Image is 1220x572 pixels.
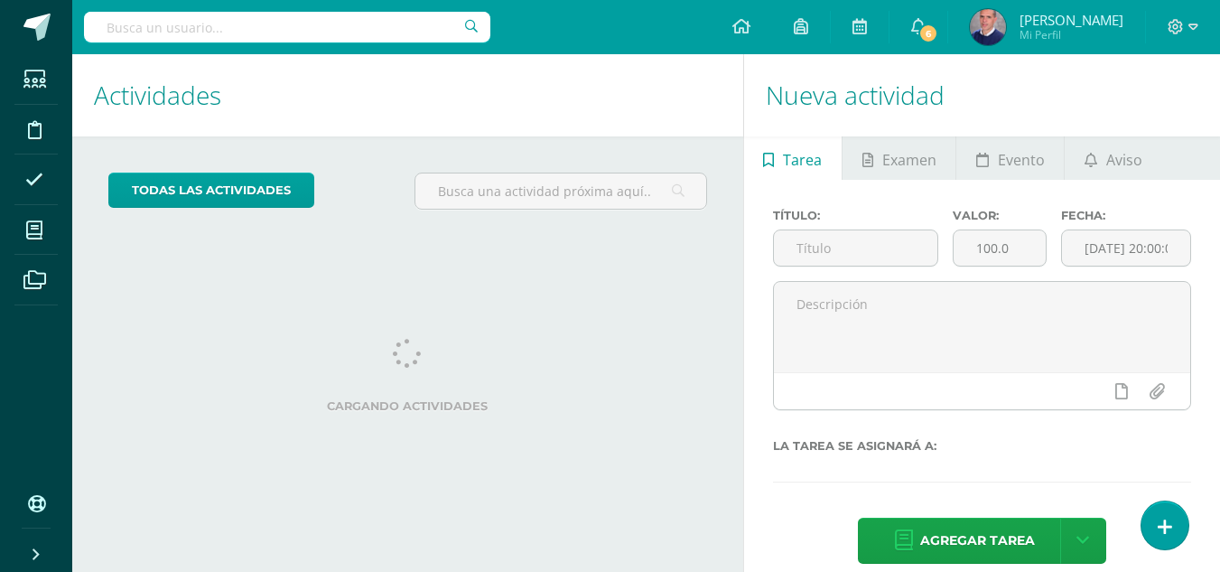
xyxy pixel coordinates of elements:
a: todas las Actividades [108,173,314,208]
span: [PERSON_NAME] [1020,11,1123,29]
label: Título: [773,209,939,222]
input: Busca una actividad próxima aquí... [415,173,705,209]
span: Examen [882,138,936,182]
a: Examen [843,136,955,180]
label: Fecha: [1061,209,1191,222]
input: Busca un usuario... [84,12,490,42]
span: Evento [998,138,1045,182]
input: Título [774,230,938,266]
h1: Actividades [94,54,722,136]
label: Cargando actividades [108,399,707,413]
span: Mi Perfil [1020,27,1123,42]
label: La tarea se asignará a: [773,439,1191,453]
input: Fecha de entrega [1062,230,1190,266]
input: Puntos máximos [954,230,1046,266]
span: 6 [918,23,938,43]
span: Agregar tarea [920,519,1035,563]
a: Evento [956,136,1064,180]
span: Aviso [1106,138,1142,182]
a: Tarea [744,136,842,180]
img: 1515e9211533a8aef101277efa176555.png [970,9,1006,45]
label: Valor: [953,209,1047,222]
span: Tarea [783,138,822,182]
a: Aviso [1065,136,1161,180]
h1: Nueva actividad [766,54,1198,136]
